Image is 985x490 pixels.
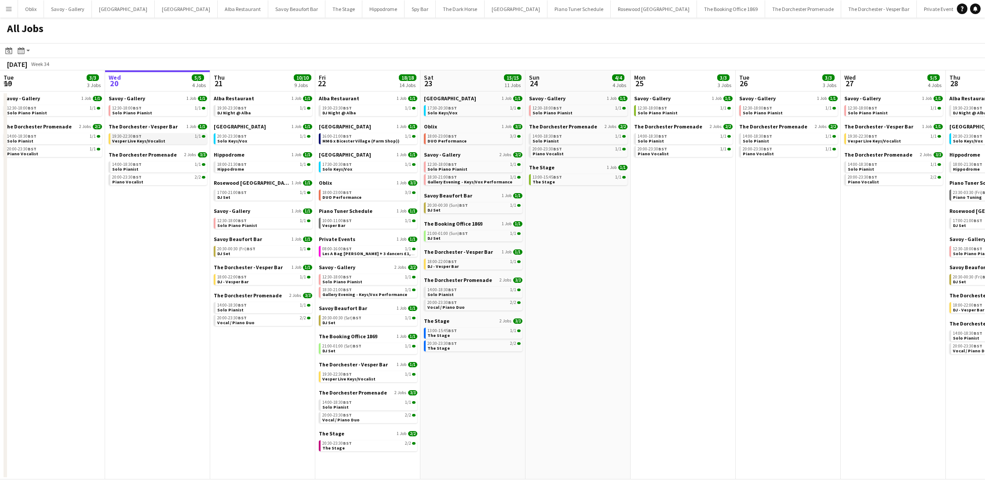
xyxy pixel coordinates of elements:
[427,133,521,143] a: 18:00-23:00BST3/3DUO Performance
[533,146,626,156] a: 20:00-23:30BST1/1Piano Vocalist
[763,146,772,152] span: BST
[81,96,91,101] span: 1 Job
[529,123,627,164] div: The Dorchester Promenade2 Jobs2/214:00-18:30BST1/1Solo Pianist20:00-23:30BST1/1Piano Vocalist
[763,133,772,139] span: BST
[743,133,836,143] a: 14:00-18:30BST1/1Solo Pianist
[844,95,881,102] span: Savoy - Gallery
[133,133,142,139] span: BST
[112,175,142,179] span: 20:00-23:30
[743,151,774,157] span: Piano Vocalist
[238,133,247,139] span: BST
[638,133,731,143] a: 14:00-18:30BST1/1Solo Pianist
[427,106,457,110] span: 17:30-20:30
[739,123,807,130] span: The Dorchester Promenade
[424,123,522,130] a: Oblix1 Job3/3
[427,175,457,179] span: 18:30-21:00
[427,138,467,144] span: DUO Performance
[436,0,485,18] button: The Dark Horse
[529,95,565,102] span: Savoy - Gallery
[618,124,627,129] span: 2/2
[93,124,102,129] span: 2/2
[533,151,564,157] span: Piano Vocalist
[739,123,838,130] a: The Dorchester Promenade2 Jobs2/2
[112,133,205,143] a: 19:30-22:30BST1/1Vesper Live Keys/Vocalist
[300,162,306,167] span: 1/1
[513,152,522,157] span: 2/2
[397,124,406,129] span: 1 Job
[427,105,521,115] a: 17:30-20:30BST1/1Solo Keys/Vox
[427,174,521,184] a: 18:30-21:00BST1/1Gallery Evening - Keys/Vox Performance
[533,175,562,179] span: 13:00-15:45
[195,162,201,167] span: 1/1
[448,105,457,111] span: BST
[917,0,963,18] button: Private Events
[319,123,417,130] a: [GEOGRAPHIC_DATA]1 Job1/1
[634,123,733,159] div: The Dorchester Promenade2 Jobs2/214:00-18:30BST1/1Solo Pianist20:00-23:30BST1/1Piano Vocalist
[502,96,511,101] span: 1 Job
[112,134,142,139] span: 19:30-22:30
[217,133,310,143] a: 20:30-23:30BST1/1Solo Keys/Vox
[848,106,877,110] span: 12:30-18:00
[844,151,943,158] a: The Dorchester Promenade2 Jobs3/3
[533,138,559,144] span: Solo Pianist
[848,138,901,144] span: Vesper Live Keys/Vocalist
[7,151,38,157] span: Piano Vocalist
[848,166,874,172] span: Solo Pianist
[343,105,352,111] span: BST
[424,151,522,192] div: Savoy - Gallery2 Jobs2/212:30-18:00BST1/1Solo Piano Pianist18:30-21:00BST1/1Gallery Evening - Key...
[427,134,457,139] span: 18:00-23:00
[4,95,102,123] div: Savoy - Gallery1 Job1/112:30-18:00BST1/1Solo Piano Pianist
[638,105,731,115] a: 12:30-18:00BST1/1Solo Piano Pianist
[638,134,667,139] span: 14:00-18:30
[112,138,165,144] span: Vesper Live Keys/Vocalist
[319,95,417,123] div: Alba Restaurant1 Job1/119:30-23:30BST1/1DJ Night @ Alba
[868,161,877,167] span: BST
[922,96,932,101] span: 1 Job
[739,95,838,123] div: Savoy - Gallery1 Job1/112:30-18:00BST1/1Solo Piano Pianist
[397,152,406,157] span: 1 Job
[424,123,522,151] div: Oblix1 Job3/318:00-23:00BST3/3DUO Performance
[763,105,772,111] span: BST
[7,105,100,115] a: 12:30-18:00BST1/1Solo Piano Pianist
[198,96,207,101] span: 1/1
[743,147,772,151] span: 20:00-23:30
[109,123,178,130] span: The Dorchester - Vesper Bar
[533,147,562,151] span: 20:00-23:30
[238,105,247,111] span: BST
[743,134,772,139] span: 14:00-18:30
[638,138,664,144] span: Solo Pianist
[112,106,142,110] span: 12:30-18:00
[448,161,457,167] span: BST
[533,105,626,115] a: 12:30-18:00BST1/1Solo Piano Pianist
[319,151,417,158] a: [GEOGRAPHIC_DATA]1 Job1/1
[322,162,352,167] span: 17:30-20:30
[500,152,511,157] span: 2 Jobs
[7,146,100,156] a: 20:00-23:30BST1/1Piano Vocalist
[618,96,627,101] span: 1/1
[195,134,201,139] span: 1/1
[424,151,460,158] span: Savoy - Gallery
[533,134,562,139] span: 14:00-18:30
[710,124,722,129] span: 2 Jobs
[930,162,937,167] span: 1/1
[109,123,207,130] a: The Dorchester - Vesper Bar1 Job1/1
[638,151,669,157] span: Piano Vocalist
[634,123,702,130] span: The Dorchester Promenade
[743,110,783,116] span: Solo Piano Pianist
[319,123,417,151] div: [GEOGRAPHIC_DATA]1 Job1/116:00-21:00BST1/1MMG x Bicester Village (Farm Shop))
[109,151,177,158] span: The Dorchester Promenade
[217,161,310,172] a: 18:00-21:30BST1/1Hippodrome
[405,134,411,139] span: 1/1
[214,95,254,102] span: Alba Restaurant
[848,110,888,116] span: Solo Piano Pianist
[615,147,621,151] span: 1/1
[7,134,36,139] span: 14:00-18:30
[424,95,522,123] div: [GEOGRAPHIC_DATA]1 Job1/117:30-20:30BST1/1Solo Keys/Vox
[553,146,562,152] span: BST
[214,95,312,102] a: Alba Restaurant1 Job1/1
[319,95,359,102] span: Alba Restaurant
[268,0,325,18] button: Savoy Beaufort Bar
[638,110,678,116] span: Solo Piano Pianist
[112,166,139,172] span: Solo Pianist
[930,106,937,110] span: 1/1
